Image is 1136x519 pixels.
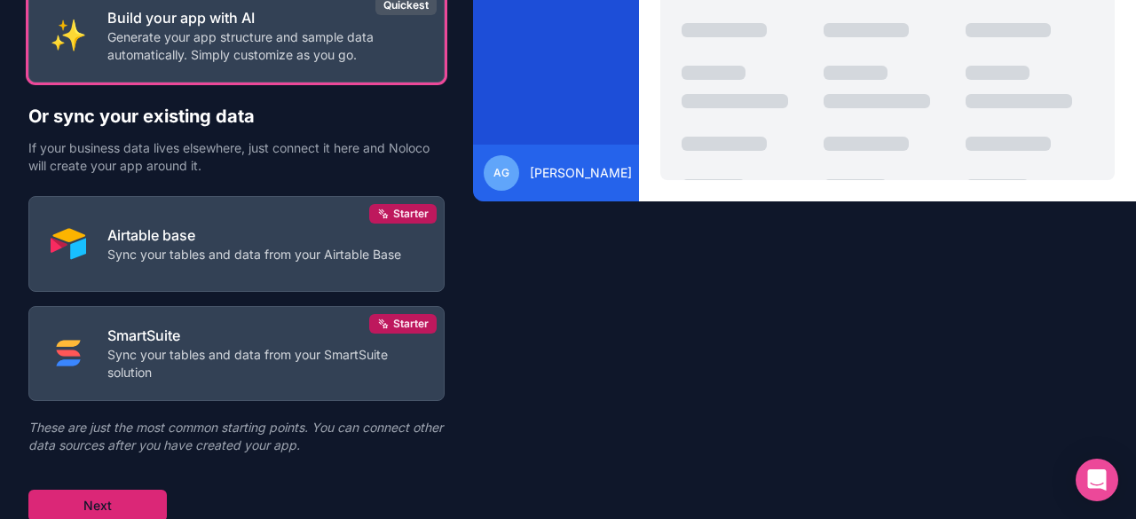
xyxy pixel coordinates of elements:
[28,139,445,175] p: If your business data lives elsewhere, just connect it here and Noloco will create your app aroun...
[107,346,422,381] p: Sync your tables and data from your SmartSuite solution
[493,166,509,180] span: AG
[393,317,429,331] span: Starter
[107,28,422,64] p: Generate your app structure and sample data automatically. Simply customize as you go.
[28,419,445,454] p: These are just the most common starting points. You can connect other data sources after you have...
[107,7,422,28] p: Build your app with AI
[393,207,429,221] span: Starter
[28,104,445,129] h2: Or sync your existing data
[51,18,86,53] img: INTERNAL_WITH_AI
[51,335,86,371] img: SMART_SUITE
[51,226,86,262] img: AIRTABLE
[28,306,445,401] button: SMART_SUITESmartSuiteSync your tables and data from your SmartSuite solutionStarter
[107,325,422,346] p: SmartSuite
[28,196,445,291] button: AIRTABLEAirtable baseSync your tables and data from your Airtable BaseStarter
[1076,459,1118,501] div: Open Intercom Messenger
[530,164,632,182] span: [PERSON_NAME]
[107,224,401,246] p: Airtable base
[107,246,401,263] p: Sync your tables and data from your Airtable Base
